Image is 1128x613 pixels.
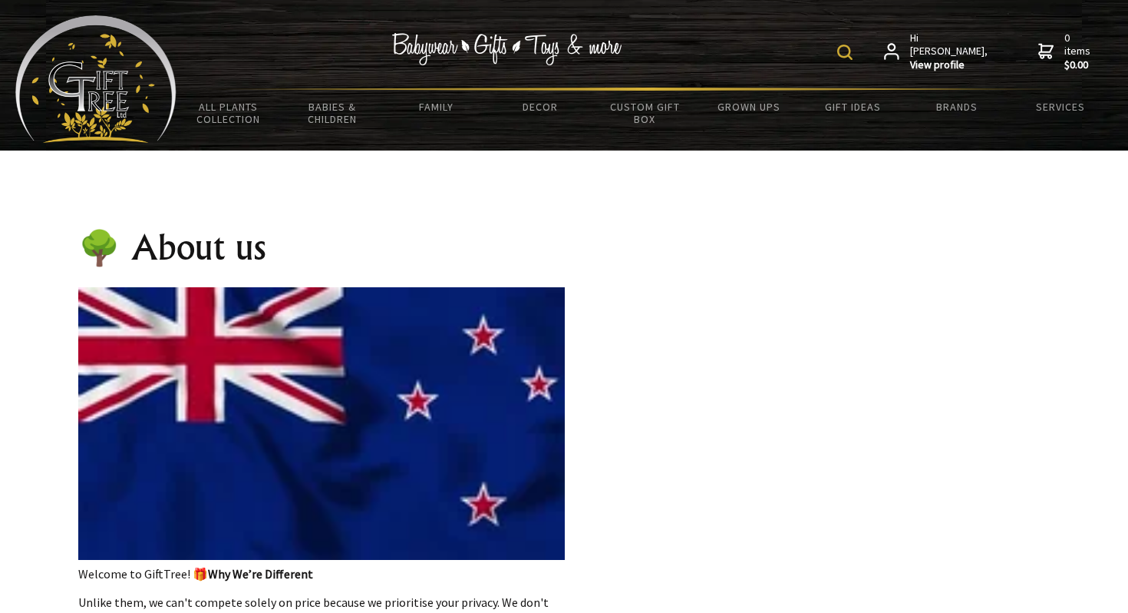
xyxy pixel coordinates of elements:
a: Decor [489,91,593,123]
a: Gift Ideas [800,91,905,123]
img: Babyware - Gifts - Toys and more... [15,15,176,143]
img: product search [837,45,853,60]
h1: 🌳 About us [78,229,565,266]
a: 0 items$0.00 [1038,31,1093,72]
span: 0 items [1064,31,1093,72]
strong: View profile [910,58,989,72]
img: Babywear - Gifts - Toys & more [392,33,622,65]
p: Welcome to GiftTree! 🎁 [78,287,565,583]
a: Babies & Children [281,91,385,135]
a: Hi [PERSON_NAME],View profile [884,31,989,72]
a: Brands [905,91,1009,123]
a: Family [384,91,489,123]
a: Grown Ups [697,91,801,123]
a: Custom Gift Box [592,91,697,135]
span: Hi [PERSON_NAME], [910,31,989,72]
strong: Why We’re Different [208,566,313,582]
a: All Plants Collection [176,91,281,135]
a: Services [1009,91,1113,123]
strong: $0.00 [1064,58,1093,72]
